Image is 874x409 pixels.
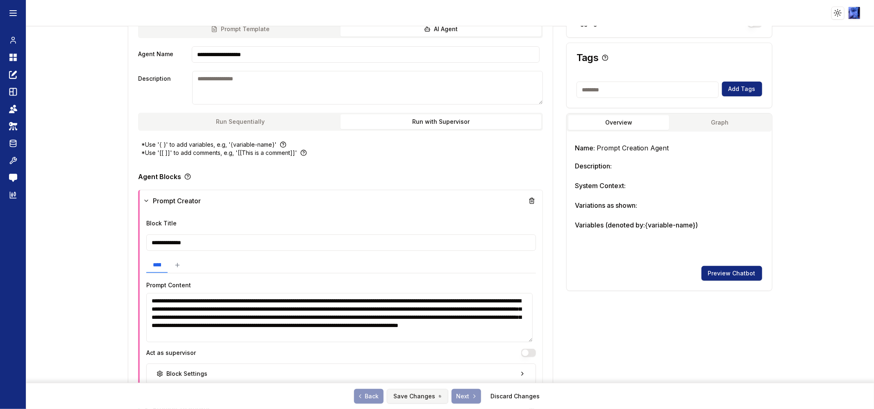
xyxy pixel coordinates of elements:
[146,364,536,384] button: Block Settings
[140,22,341,36] button: Prompt Template
[341,114,541,129] button: Run with Supervisor
[577,20,633,26] label: Aggregate citations
[146,282,191,289] label: Prompt Content
[491,392,540,400] a: Discard Changes
[575,220,764,230] h3: Variables (denoted by: {variable-name} )
[701,266,762,281] button: Preview Chatbot
[568,115,669,130] button: Overview
[140,114,341,129] button: Run Sequentially
[146,220,177,227] label: Block Title
[9,174,17,182] img: feedback
[575,200,764,210] h3: Variations as shown:
[341,22,541,36] button: AI Agent
[141,149,297,157] p: *Use '[[ ]]' to add comments, e.g, '[[This is a comment]]'
[722,82,762,96] button: Add Tags
[141,141,277,149] p: *Use '{ }' to add variables, e.g, '{variable-name}'
[575,143,764,153] h3: Name:
[354,389,384,404] a: Back
[138,71,189,105] label: Description
[575,181,764,191] h3: System Context:
[138,173,181,180] p: Agent Blocks
[153,196,201,206] span: Prompt Creator
[669,115,770,130] button: Graph
[849,7,860,19] img: ACg8ocLIQrZOk08NuYpm7ecFLZE0xiClguSD1EtfFjuoGWgIgoqgD8A6FQ=s96-c
[157,370,207,378] div: Block Settings
[138,46,188,63] label: Agent Name
[146,350,196,356] label: Act as supervisor
[577,53,599,63] h3: Tags
[575,161,764,171] h3: Description:
[597,144,669,152] span: Prompt Creation Agent
[387,389,448,404] button: Save Changes
[452,389,481,404] a: Next
[484,389,547,404] button: Discard Changes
